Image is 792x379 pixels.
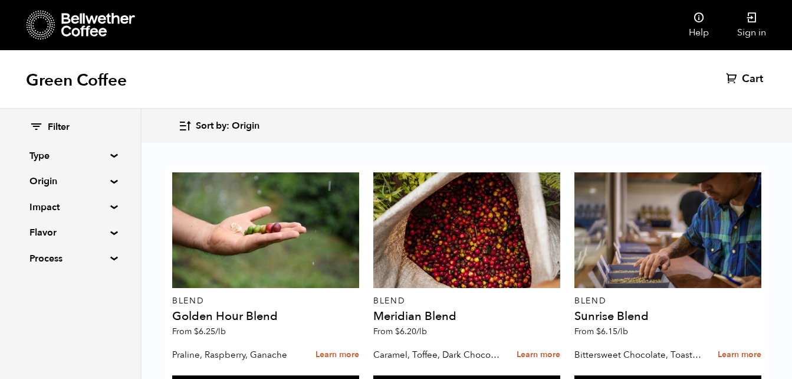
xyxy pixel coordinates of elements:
summary: Impact [29,200,111,214]
h4: Golden Hour Blend [172,311,359,322]
span: From [574,326,628,337]
span: From [373,326,427,337]
span: /lb [215,326,226,337]
bdi: 6.25 [194,326,226,337]
summary: Type [29,149,111,163]
span: Sort by: Origin [196,120,259,133]
span: Filter [48,121,70,134]
p: Caramel, Toffee, Dark Chocolate [373,346,500,364]
a: Learn more [316,342,359,368]
p: Praline, Raspberry, Ganache [172,346,299,364]
bdi: 6.20 [395,326,427,337]
span: $ [194,326,199,337]
span: /lb [617,326,628,337]
p: Blend [172,297,359,305]
a: Learn more [517,342,560,368]
summary: Process [29,251,111,266]
summary: Flavor [29,226,111,240]
span: /lb [416,326,427,337]
span: From [172,326,226,337]
bdi: 6.15 [596,326,628,337]
span: $ [596,326,601,337]
h4: Meridian Blend [373,311,560,322]
button: Sort by: Origin [178,112,259,140]
summary: Origin [29,174,111,188]
p: Blend [574,297,761,305]
p: Blend [373,297,560,305]
span: $ [395,326,400,337]
a: Cart [726,72,766,86]
span: Cart [742,72,763,86]
h1: Green Coffee [26,70,127,91]
h4: Sunrise Blend [574,311,761,322]
a: Learn more [718,342,761,368]
p: Bittersweet Chocolate, Toasted Marshmallow, Candied Orange, Praline [574,346,701,364]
